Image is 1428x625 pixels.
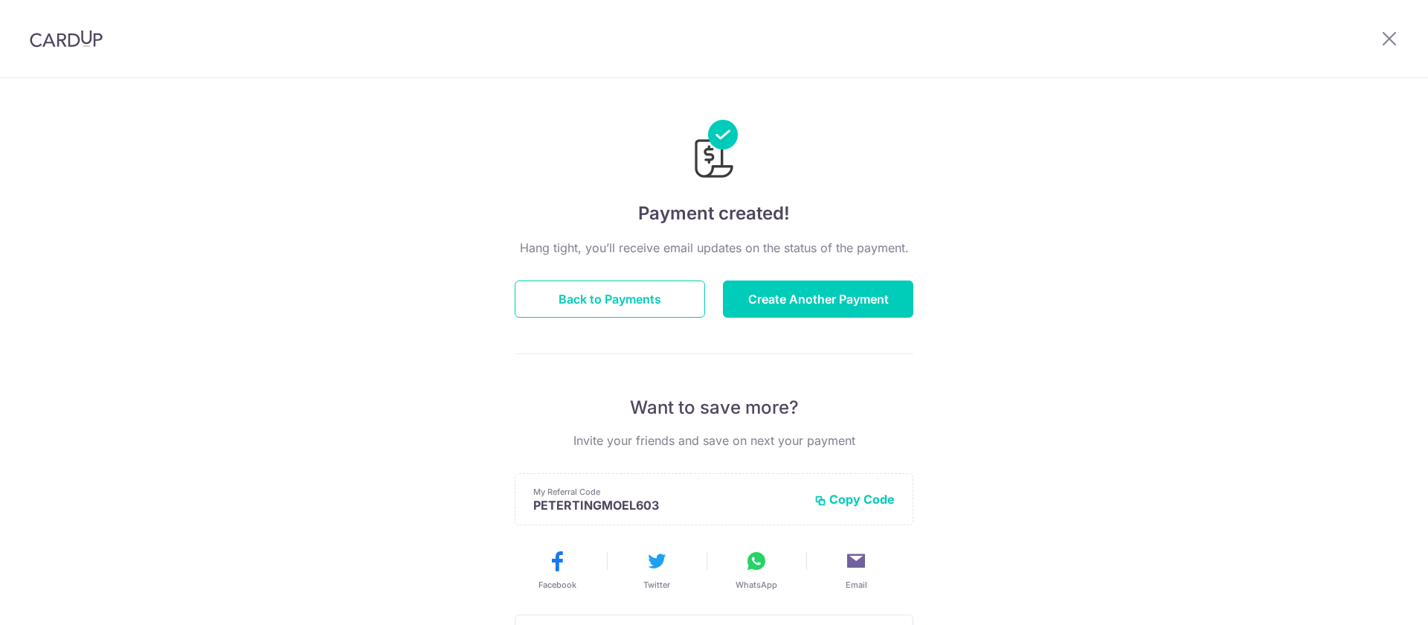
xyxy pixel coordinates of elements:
p: PETERTINGMOEL603 [533,498,803,513]
span: Facebook [538,579,576,591]
p: My Referral Code [533,486,803,498]
button: Copy Code [814,492,895,507]
button: Facebook [513,549,601,591]
button: Back to Payments [515,281,705,318]
button: WhatsApp [713,549,800,591]
span: WhatsApp [736,579,777,591]
p: Hang tight, you’ll receive email updates on the status of the payment. [515,239,913,257]
p: Invite your friends and save on next your payment [515,432,913,449]
button: Create Another Payment [723,281,913,318]
button: Twitter [613,549,701,591]
p: Want to save more? [515,396,913,420]
button: Email [812,549,900,591]
span: Twitter [643,579,670,591]
img: Payments [690,120,738,182]
img: CardUp [30,30,103,48]
span: Email [846,579,867,591]
h4: Payment created! [515,200,913,227]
